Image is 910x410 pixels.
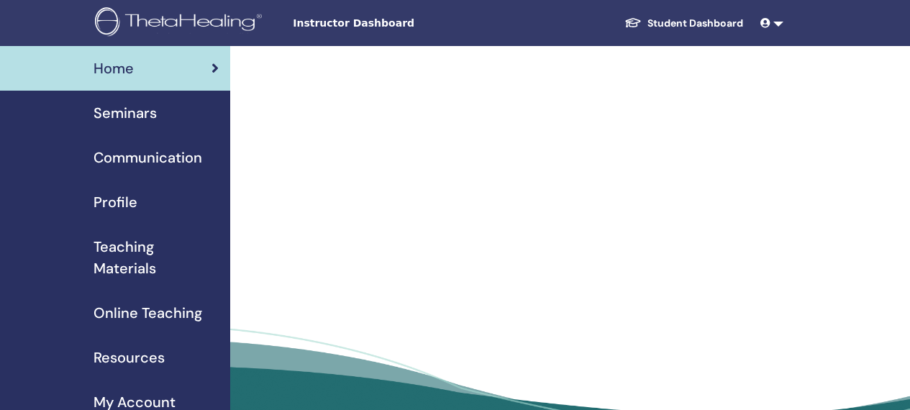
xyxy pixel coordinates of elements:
[95,7,267,40] img: logo.png
[94,347,165,368] span: Resources
[94,58,134,79] span: Home
[94,147,202,168] span: Communication
[94,302,202,324] span: Online Teaching
[94,191,137,213] span: Profile
[94,236,219,279] span: Teaching Materials
[624,17,642,29] img: graduation-cap-white.svg
[613,10,755,37] a: Student Dashboard
[94,102,157,124] span: Seminars
[293,16,509,31] span: Instructor Dashboard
